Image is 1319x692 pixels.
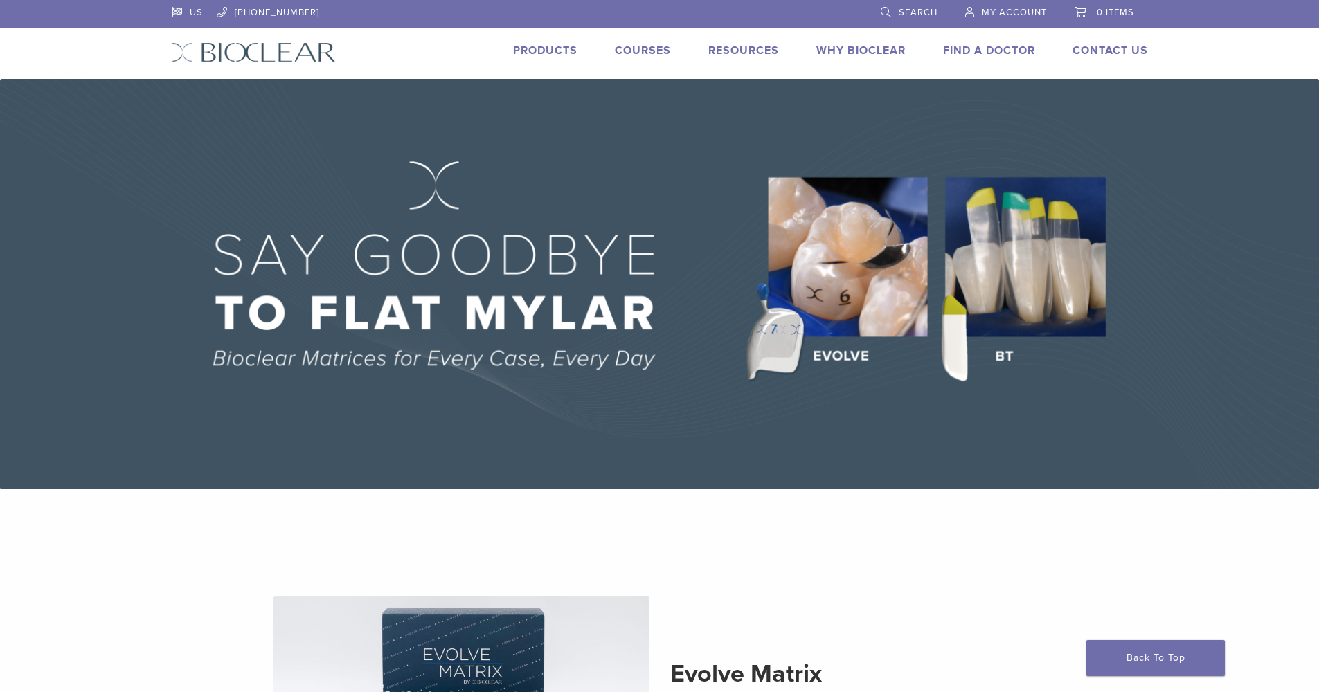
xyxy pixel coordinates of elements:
a: Back To Top [1086,640,1225,676]
h2: Evolve Matrix [670,657,1046,691]
img: Bioclear [172,42,336,62]
a: Find A Doctor [943,44,1035,57]
span: Search [899,7,937,18]
a: Contact Us [1073,44,1148,57]
a: Courses [615,44,671,57]
a: Products [513,44,577,57]
a: Why Bioclear [816,44,906,57]
span: 0 items [1097,7,1134,18]
span: My Account [982,7,1047,18]
a: Resources [708,44,779,57]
